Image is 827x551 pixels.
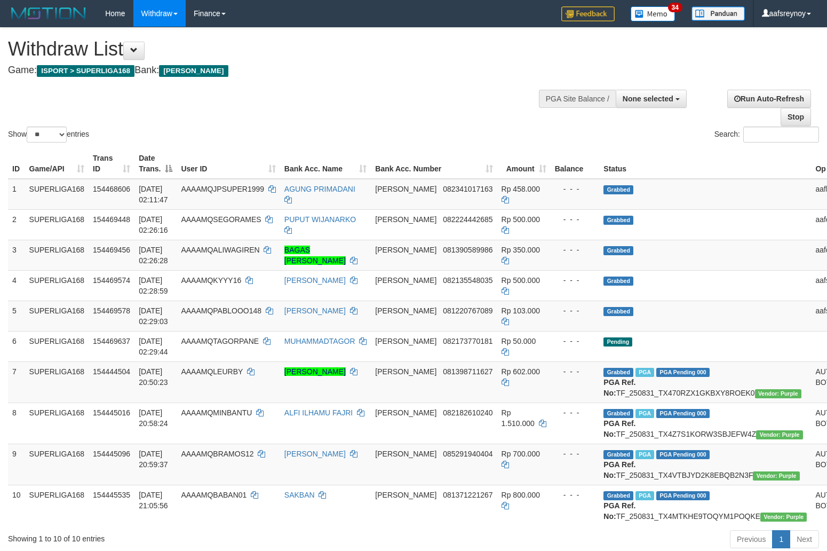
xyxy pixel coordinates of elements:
select: Showentries [27,127,67,143]
td: 10 [8,485,25,526]
span: Rp 800.000 [502,491,540,499]
a: PUPUT WIJANARKO [284,215,356,224]
span: [DATE] 02:29:03 [139,306,168,326]
img: panduan.png [691,6,745,21]
span: Copy 081371221267 to clipboard [443,491,492,499]
a: Previous [730,530,773,548]
a: [PERSON_NAME] [284,306,346,315]
a: SAKBAN [284,491,315,499]
span: Rp 602.000 [502,367,540,376]
span: Rp 1.510.000 [502,408,535,428]
span: PGA Pending [656,368,710,377]
b: PGA Ref. No: [603,378,635,397]
span: Copy 081398711627 to clipboard [443,367,492,376]
span: Copy 082173770181 to clipboard [443,337,492,345]
span: Grabbed [603,185,633,194]
span: Vendor URL: https://trx4.1velocity.biz [753,471,799,481]
label: Search: [714,127,819,143]
td: 5 [8,301,25,331]
span: [PERSON_NAME] [375,276,436,285]
label: Show entries [8,127,89,143]
img: Feedback.jpg [561,6,615,21]
b: PGA Ref. No: [603,501,635,521]
span: Rp 500.000 [502,276,540,285]
td: SUPERLIGA168 [25,485,89,526]
span: ISPORT > SUPERLIGA168 [37,65,134,77]
td: 3 [8,240,25,270]
span: [DATE] 02:29:44 [139,337,168,356]
span: [DATE] 21:05:56 [139,491,168,510]
span: PGA Pending [656,450,710,459]
div: - - - [555,214,595,225]
span: 154445016 [93,408,130,417]
td: SUPERLIGA168 [25,240,89,270]
span: Vendor URL: https://trx4.1velocity.biz [755,389,801,398]
span: Marked by aafheankoy [635,409,654,418]
b: PGA Ref. No: [603,460,635,479]
span: 154469574 [93,276,130,285]
span: [PERSON_NAME] [375,408,436,417]
img: Button%20Memo.svg [631,6,675,21]
td: SUPERLIGA168 [25,270,89,301]
span: 154468606 [93,185,130,193]
td: SUPERLIGA168 [25,179,89,210]
span: 154445096 [93,450,130,458]
div: - - - [555,336,595,347]
button: None selected [616,90,687,108]
span: [DATE] 02:26:16 [139,215,168,234]
td: TF_250831_TX4MTKHE9TOQYM1POQKE [599,485,811,526]
span: 154469637 [93,337,130,345]
span: Grabbed [603,246,633,255]
span: Grabbed [603,277,633,286]
span: Copy 085291940404 to clipboard [443,450,492,458]
span: [PERSON_NAME] [375,185,436,193]
span: Rp 103.000 [502,306,540,315]
div: PGA Site Balance / [539,90,616,108]
span: AAAAMQBABAN01 [181,491,246,499]
td: 2 [8,209,25,240]
span: Copy 082224442685 to clipboard [443,215,492,224]
img: MOTION_logo.png [8,5,89,21]
a: AGUNG PRIMADANI [284,185,355,193]
span: 154469448 [93,215,130,224]
th: Bank Acc. Name: activate to sort column ascending [280,148,371,179]
th: Amount: activate to sort column ascending [497,148,551,179]
span: Grabbed [603,450,633,459]
span: [PERSON_NAME] [375,450,436,458]
td: 9 [8,444,25,485]
span: Grabbed [603,409,633,418]
td: SUPERLIGA168 [25,331,89,361]
b: PGA Ref. No: [603,419,635,438]
a: MUHAMMADTAGOR [284,337,355,345]
td: 6 [8,331,25,361]
span: AAAAMQJPSUPER1999 [181,185,264,193]
span: Marked by aafheankoy [635,450,654,459]
span: AAAAMQALIWAGIREN [181,246,259,254]
td: SUPERLIGA168 [25,301,89,331]
td: 4 [8,270,25,301]
th: User ID: activate to sort column ascending [177,148,280,179]
span: Vendor URL: https://trx4.1velocity.biz [760,513,807,522]
span: Copy 082135548035 to clipboard [443,276,492,285]
span: Pending [603,337,632,347]
div: - - - [555,184,595,194]
span: Grabbed [603,368,633,377]
span: 154469578 [93,306,130,315]
a: [PERSON_NAME] [284,276,346,285]
span: [PERSON_NAME] [375,215,436,224]
span: Rp 458.000 [502,185,540,193]
span: AAAAMQLEURBY [181,367,243,376]
span: AAAAMQTAGORPANE [181,337,259,345]
span: AAAAMQSEGORAMES [181,215,261,224]
th: Status [599,148,811,179]
span: Copy 081220767089 to clipboard [443,306,492,315]
a: BAGAS [PERSON_NAME] [284,246,346,265]
span: [DATE] 20:59:37 [139,450,168,469]
a: [PERSON_NAME] [284,367,346,376]
a: Stop [781,108,811,126]
div: - - - [555,490,595,500]
a: ALFI ILHAMU FAJRI [284,408,353,417]
h4: Game: Bank: [8,65,540,76]
td: TF_250831_TX4Z7S1KORW3SBJEFW4Z [599,403,811,444]
div: - - - [555,366,595,377]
